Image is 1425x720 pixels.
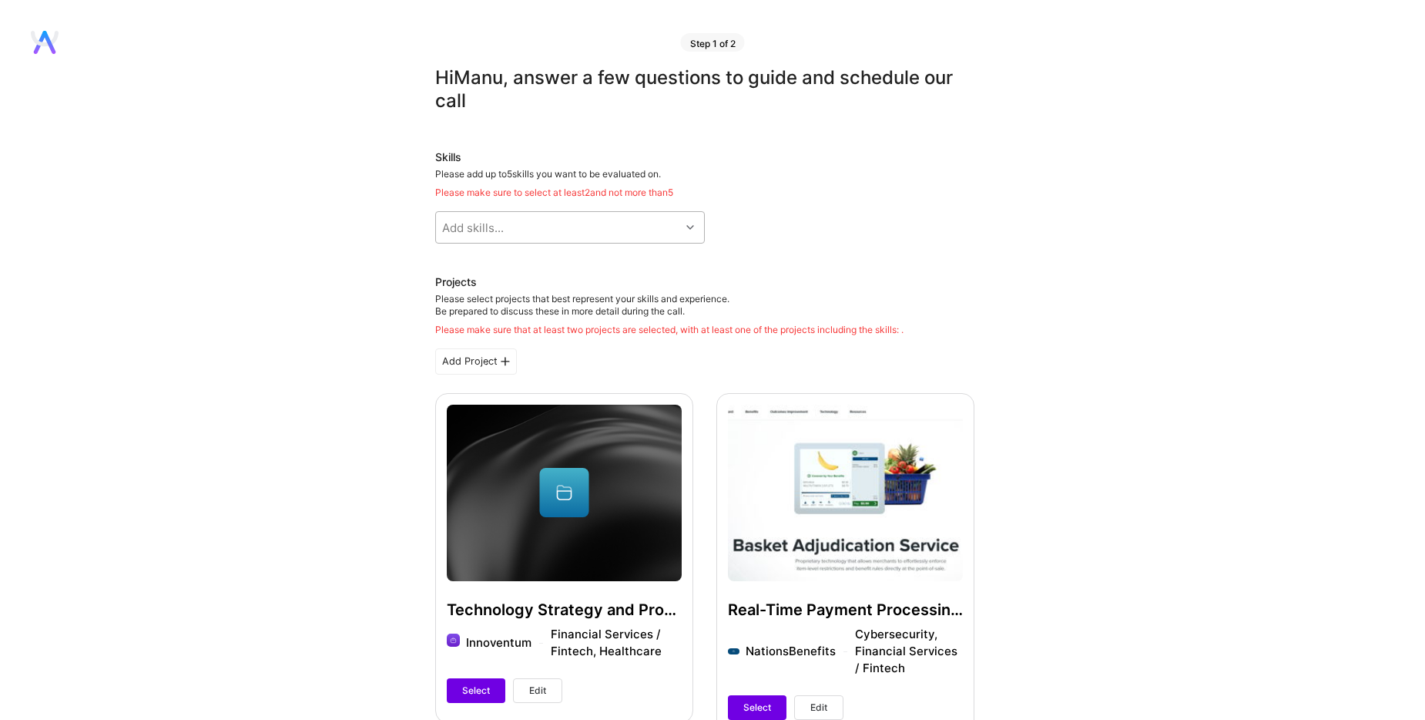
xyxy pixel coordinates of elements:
[435,168,974,199] div: Please add up to 5 skills you want to be evaluated on.
[435,66,974,113] div: Hi Manu , answer a few questions to guide and schedule our call
[681,33,745,52] div: Step 1 of 2
[728,695,786,720] button: Select
[435,274,477,290] div: Projects
[501,357,510,366] i: icon PlusBlackFlat
[435,293,904,336] div: Please select projects that best represent your skills and experience. Be prepared to discuss the...
[794,695,843,720] button: Edit
[810,701,827,715] span: Edit
[447,678,505,703] button: Select
[513,678,562,703] button: Edit
[743,701,771,715] span: Select
[462,684,490,698] span: Select
[686,224,694,231] i: icon Chevron
[435,348,517,375] div: Add Project
[435,187,974,199] div: Please make sure to select at least 2 and not more than 5
[435,150,974,165] div: Skills
[442,220,504,236] div: Add skills...
[435,324,904,336] div: Please make sure that at least two projects are selected, with at least one of the projects inclu...
[529,684,546,698] span: Edit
